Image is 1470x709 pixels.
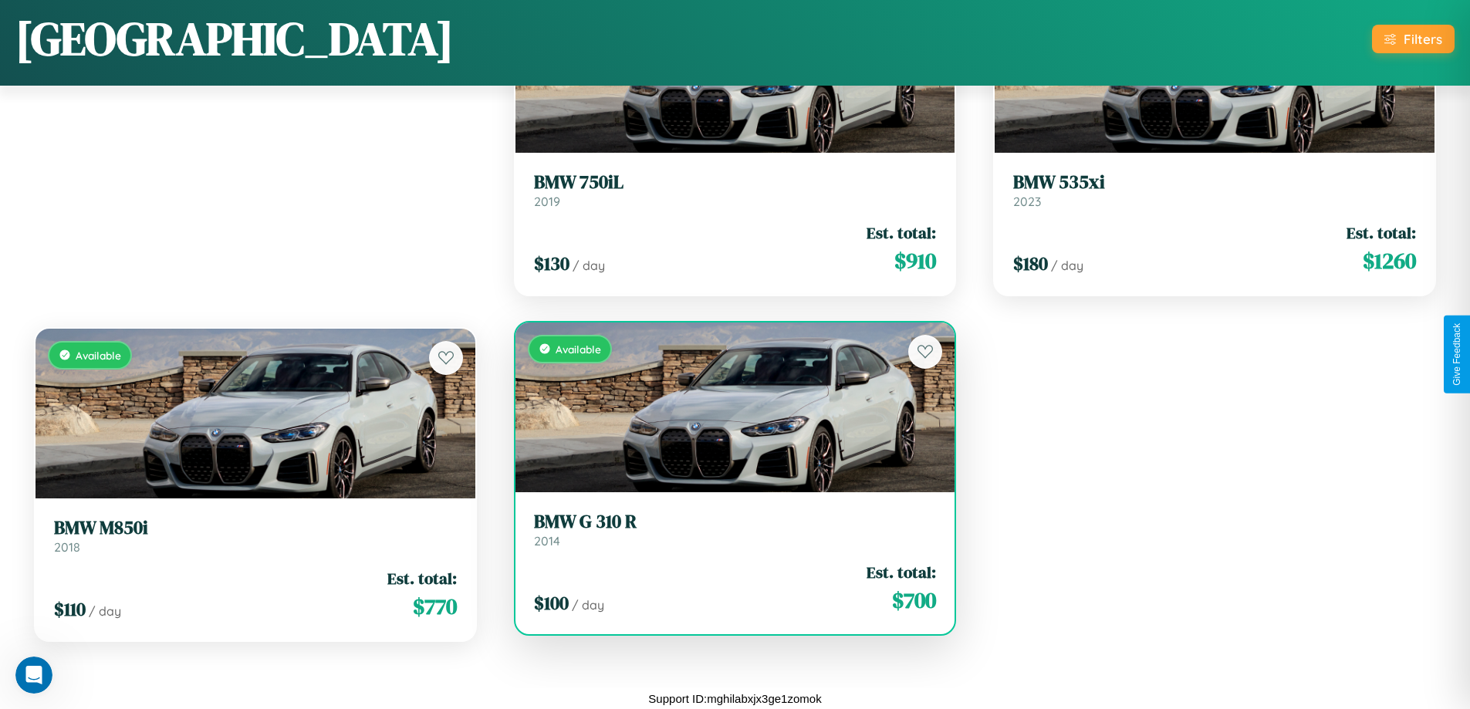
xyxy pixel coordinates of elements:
[1013,251,1048,276] span: $ 180
[573,258,605,273] span: / day
[76,349,121,362] span: Available
[1013,171,1416,209] a: BMW 535xi2023
[894,245,936,276] span: $ 910
[1372,25,1455,53] button: Filters
[867,221,936,244] span: Est. total:
[534,194,560,209] span: 2019
[892,585,936,616] span: $ 700
[54,596,86,622] span: $ 110
[15,657,52,694] iframe: Intercom live chat
[15,7,454,70] h1: [GEOGRAPHIC_DATA]
[1451,323,1462,386] div: Give Feedback
[534,590,569,616] span: $ 100
[1404,31,1442,47] div: Filters
[572,597,604,613] span: / day
[1013,171,1416,194] h3: BMW 535xi
[54,539,80,555] span: 2018
[534,171,937,209] a: BMW 750iL2019
[1051,258,1083,273] span: / day
[413,591,457,622] span: $ 770
[54,517,457,555] a: BMW M850i2018
[534,171,937,194] h3: BMW 750iL
[1347,221,1416,244] span: Est. total:
[867,561,936,583] span: Est. total:
[648,688,821,709] p: Support ID: mghilabxjx3ge1zomok
[534,533,560,549] span: 2014
[534,511,937,549] a: BMW G 310 R2014
[387,567,457,589] span: Est. total:
[1363,245,1416,276] span: $ 1260
[1013,194,1041,209] span: 2023
[54,517,457,539] h3: BMW M850i
[556,343,601,356] span: Available
[534,251,569,276] span: $ 130
[534,511,937,533] h3: BMW G 310 R
[89,603,121,619] span: / day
